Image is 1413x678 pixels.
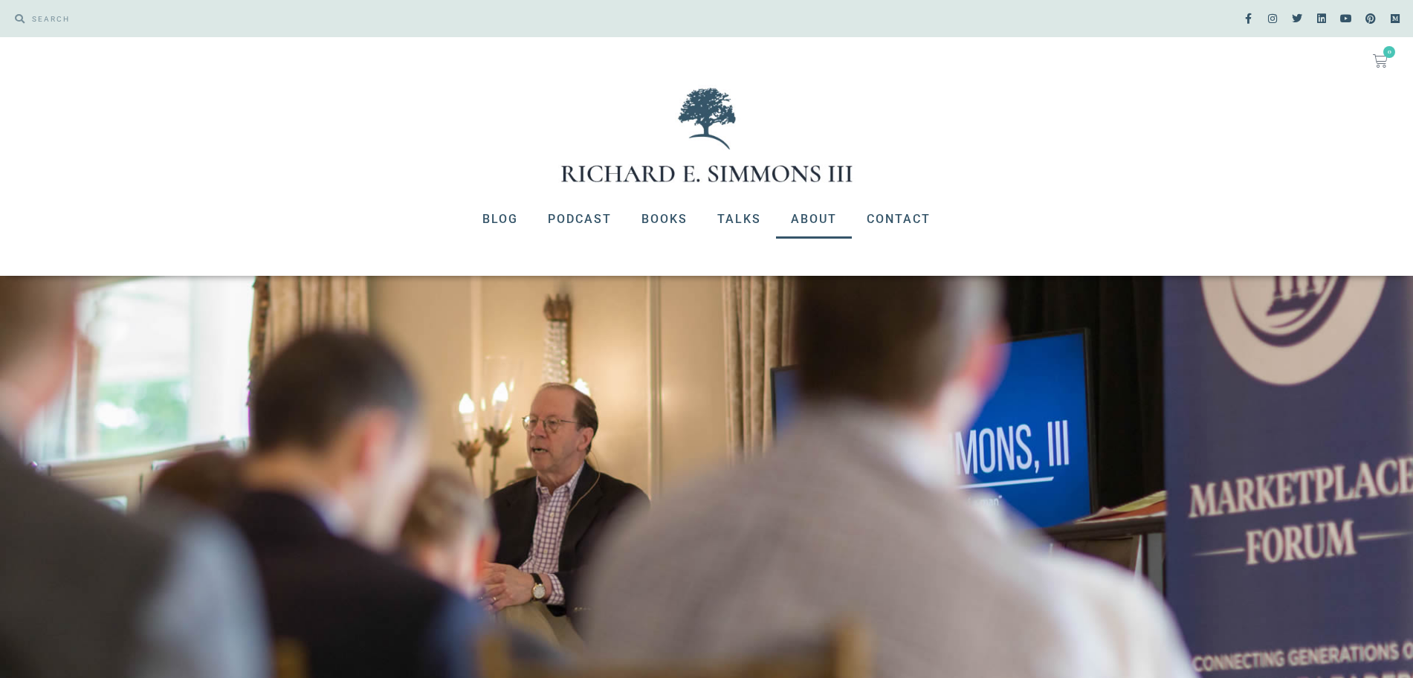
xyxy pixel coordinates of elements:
[1355,45,1406,77] a: 0
[468,200,533,239] a: Blog
[25,7,699,30] input: SEARCH
[852,200,945,239] a: Contact
[702,200,776,239] a: Talks
[533,200,627,239] a: Podcast
[776,200,852,239] a: About
[1383,46,1395,58] span: 0
[627,200,702,239] a: Books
